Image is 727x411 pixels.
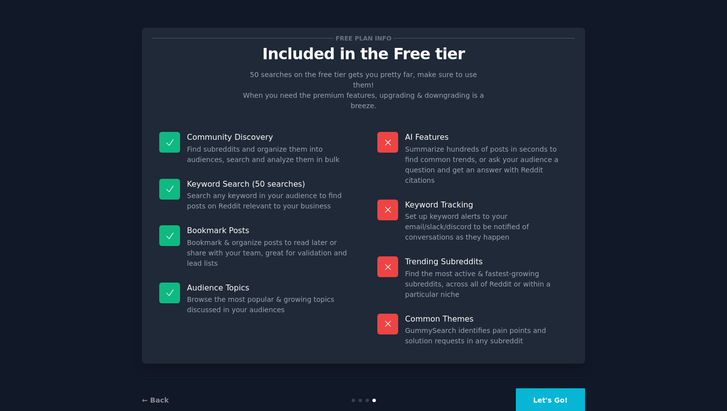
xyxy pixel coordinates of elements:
[187,283,350,293] p: Audience Topics
[405,269,568,300] dd: Find the most active & fastest-growing subreddits, across all of Reddit or within a particular niche
[187,294,350,315] dd: Browse the most popular & growing topics discussed in your audiences
[187,179,350,189] p: Keyword Search (50 searches)
[405,256,568,267] p: Trending Subreddits
[405,200,568,210] p: Keyword Tracking
[187,132,350,142] p: Community Discovery
[334,33,393,43] span: Free plan info
[187,225,350,236] p: Bookmark Posts
[405,144,568,186] dd: Summarize hundreds of posts in seconds to find common trends, or ask your audience a question and...
[187,144,350,165] dd: Find subreddits and organize them into audiences, search and analyze them in bulk
[142,396,169,404] a: ← Back
[405,326,568,346] dd: GummySearch identifies pain points and solution requests in any subreddit
[405,314,568,324] p: Common Themes
[187,191,350,211] dd: Search any keyword in your audience to find posts on Reddit relevant to your business
[239,70,488,111] p: 50 searches on the free tier gets you pretty far, make sure to use them! When you need the premiu...
[405,132,568,142] p: AI Features
[405,211,568,243] dd: Set up keyword alerts to your email/slack/discord to be notified of conversations as they happen
[152,45,575,63] p: Included in the Free tier
[187,238,350,269] dd: Bookmark & organize posts to read later or share with your team, great for validation and lead lists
